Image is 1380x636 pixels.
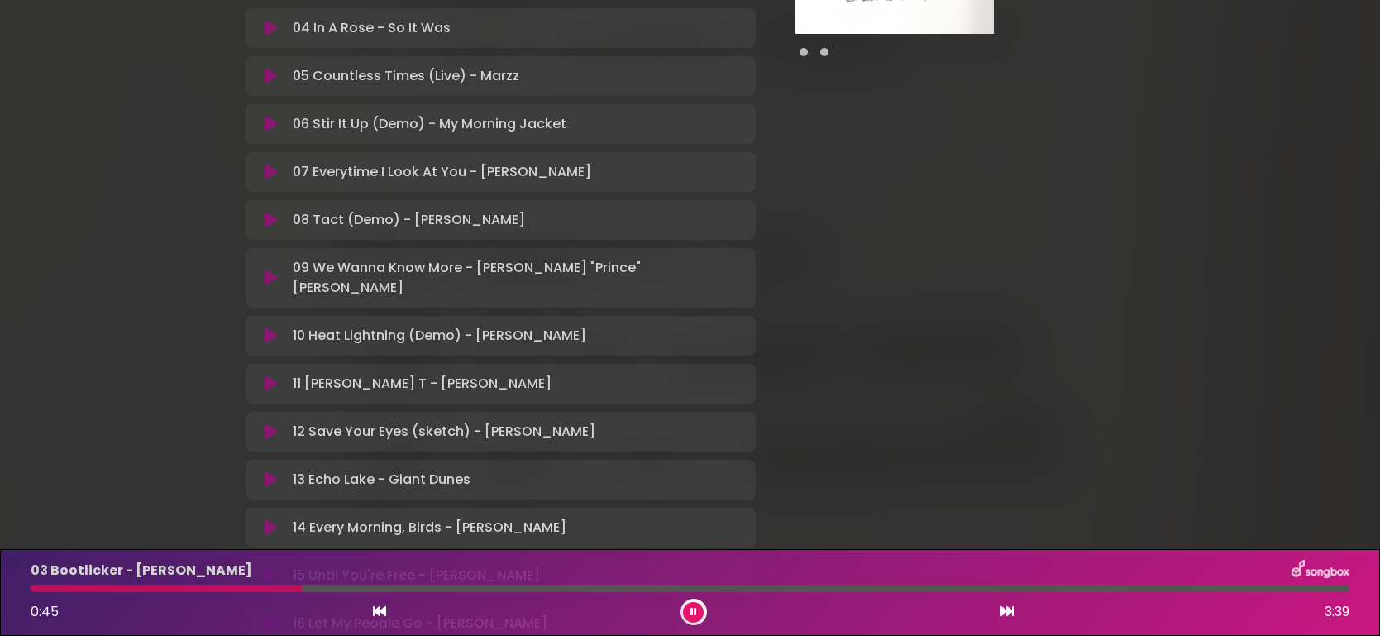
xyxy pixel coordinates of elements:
[31,602,59,621] span: 0:45
[293,258,746,298] p: 09 We Wanna Know More - [PERSON_NAME] "Prince" [PERSON_NAME]
[293,114,566,134] p: 06 Stir It Up (Demo) - My Morning Jacket
[293,210,525,230] p: 08 Tact (Demo) - [PERSON_NAME]
[293,162,591,182] p: 07 Everytime I Look At You - [PERSON_NAME]
[1292,560,1349,581] img: songbox-logo-white.png
[293,374,552,394] p: 11 [PERSON_NAME] T - [PERSON_NAME]
[293,518,566,538] p: 14 Every Morning, Birds - [PERSON_NAME]
[31,561,252,581] p: 03 Bootlicker - [PERSON_NAME]
[1325,602,1349,622] span: 3:39
[293,18,451,38] p: 04 In A Rose - So It Was
[293,470,470,490] p: 13 Echo Lake - Giant Dunes
[293,66,519,86] p: 05 Countless Times (Live) - Marzz
[293,326,586,346] p: 10 Heat Lightning (Demo) - [PERSON_NAME]
[293,422,595,442] p: 12 Save Your Eyes (sketch) - [PERSON_NAME]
